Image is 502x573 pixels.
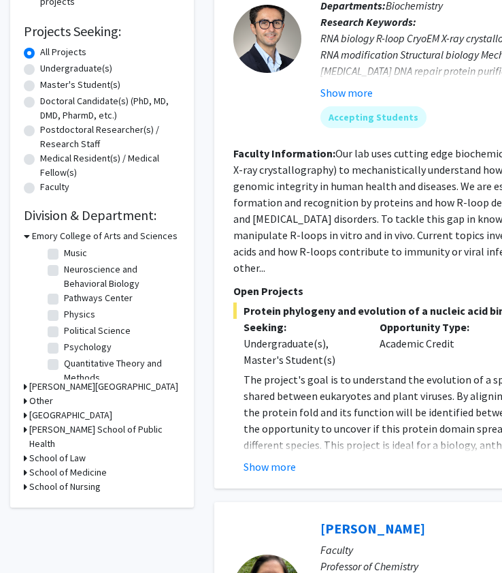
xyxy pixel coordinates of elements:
a: [PERSON_NAME] [320,520,425,537]
label: Psychology [64,340,112,354]
p: Seeking: [244,319,359,335]
label: Quantitative Theory and Methods [64,356,177,385]
div: Undergraduate(s), Master's Student(s) [244,335,359,368]
p: Opportunity Type: [380,319,495,335]
h3: [PERSON_NAME][GEOGRAPHIC_DATA] [29,380,178,394]
h3: School of Nursing [29,480,101,494]
h3: School of Law [29,451,86,465]
label: Undergraduate(s) [40,61,112,76]
label: Physics [64,307,95,322]
label: Pathways Center [64,291,133,305]
h3: Other [29,394,53,408]
label: Medical Resident(s) / Medical Fellow(s) [40,151,180,180]
label: Doctoral Candidate(s) (PhD, MD, DMD, PharmD, etc.) [40,94,180,123]
button: Show more [244,459,296,475]
h3: [PERSON_NAME] School of Public Health [29,422,180,451]
mat-chip: Accepting Students [320,106,426,128]
h2: Division & Department: [24,207,180,223]
h2: Projects Seeking: [24,23,180,40]
label: Political Science [64,324,131,338]
iframe: Chat [10,512,58,563]
b: Research Keywords: [320,15,416,29]
label: Music [64,246,87,260]
b: Faculty Information: [233,146,335,160]
label: Neuroscience and Behavioral Biology [64,262,177,291]
h3: Emory College of Arts and Sciences [32,229,178,243]
label: Faculty [40,180,69,194]
button: Show more [320,84,373,101]
h3: [GEOGRAPHIC_DATA] [29,408,112,422]
label: Postdoctoral Researcher(s) / Research Staff [40,123,180,151]
h3: School of Medicine [29,465,107,480]
label: All Projects [40,45,86,59]
label: Master's Student(s) [40,78,120,92]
